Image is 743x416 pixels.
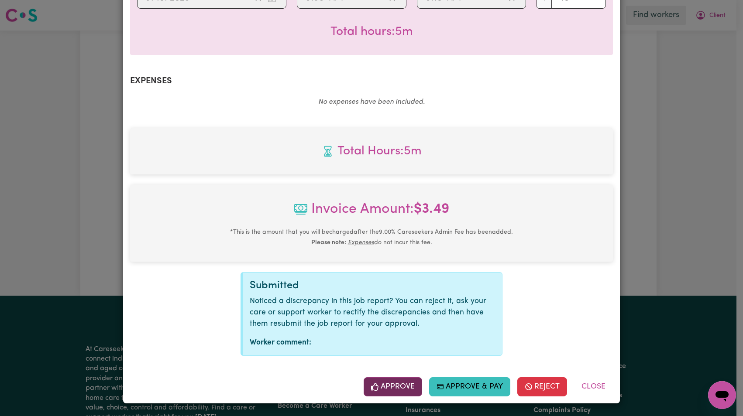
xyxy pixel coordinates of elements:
span: Submitted [250,280,299,291]
h2: Expenses [130,76,613,86]
b: Please note: [311,239,346,246]
strong: Worker comment: [250,339,311,346]
button: Approve & Pay [429,377,511,396]
b: $ 3.49 [414,202,449,216]
span: Total hours worked: 5 minutes [137,142,606,160]
button: Reject [517,377,567,396]
span: Total hours worked: 5 minutes [330,26,413,38]
em: No expenses have been included. [318,99,425,106]
small: This is the amount that you will be charged after the 9.00 % Careseekers Admin Fee has been added... [230,229,513,246]
p: Noticed a discrepancy in this job report? You can reject it, ask your care or support worker to r... [250,296,495,330]
u: Expenses [348,239,374,246]
button: Close [574,377,613,396]
button: Approve [364,377,422,396]
span: Invoice Amount: [137,199,606,227]
iframe: Button to launch messaging window [708,381,736,409]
